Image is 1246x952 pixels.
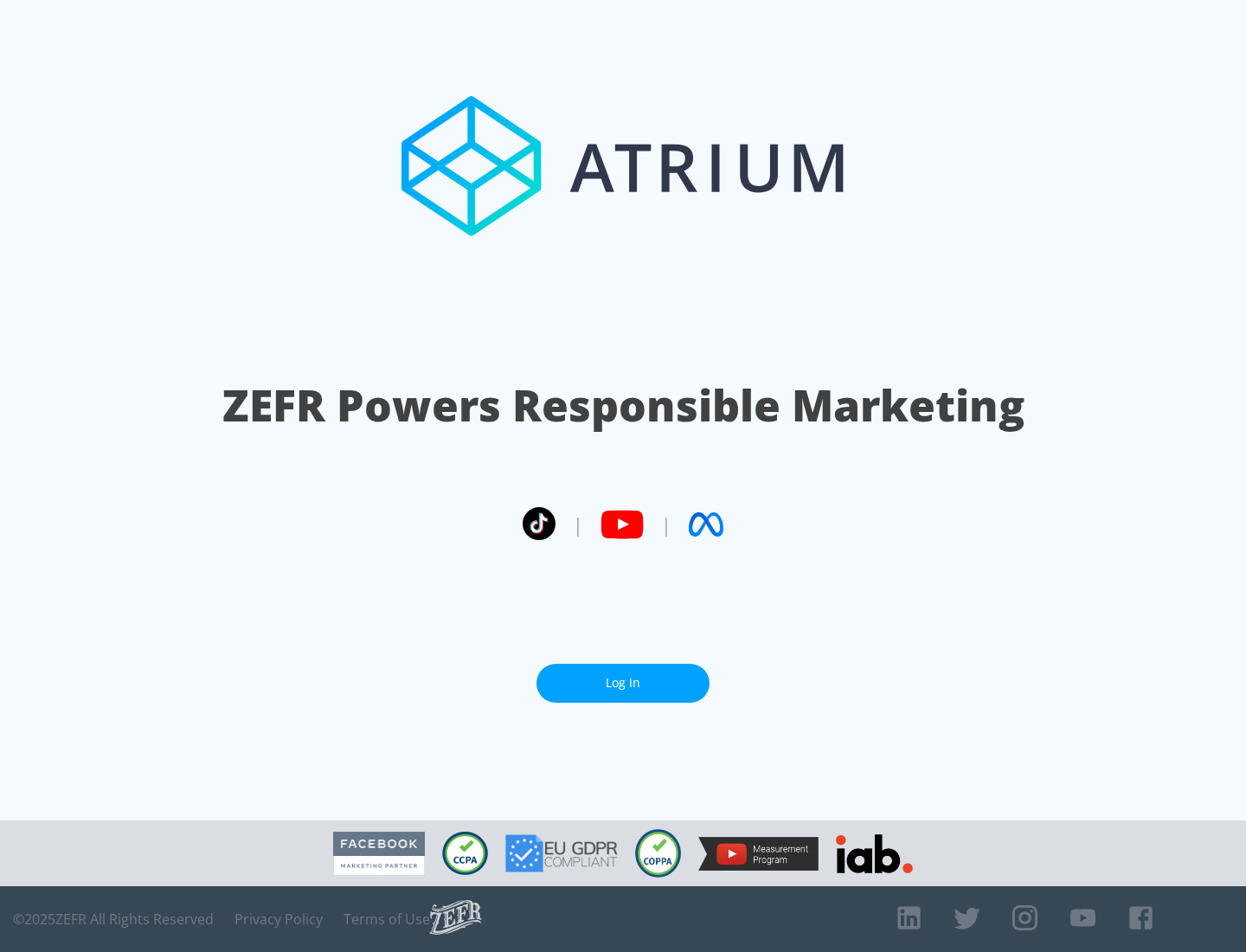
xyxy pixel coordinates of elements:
span: | [573,511,583,537]
a: Privacy Policy [234,910,323,928]
img: Facebook Marketing Partner [333,832,425,876]
span: © 2025 ZEFR All Rights Reserved [13,910,214,928]
a: Log In [536,664,710,703]
h1: ZEFR Powers Responsible Marketing [222,376,1024,435]
img: CCPA Compliant [442,832,488,875]
img: COPPA Compliant [635,829,681,878]
img: GDPR Compliant [505,834,618,872]
img: YouTube Measurement Program [698,837,819,871]
img: IAB [836,834,913,873]
span: | [661,511,671,537]
a: Terms of Use [344,910,430,928]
